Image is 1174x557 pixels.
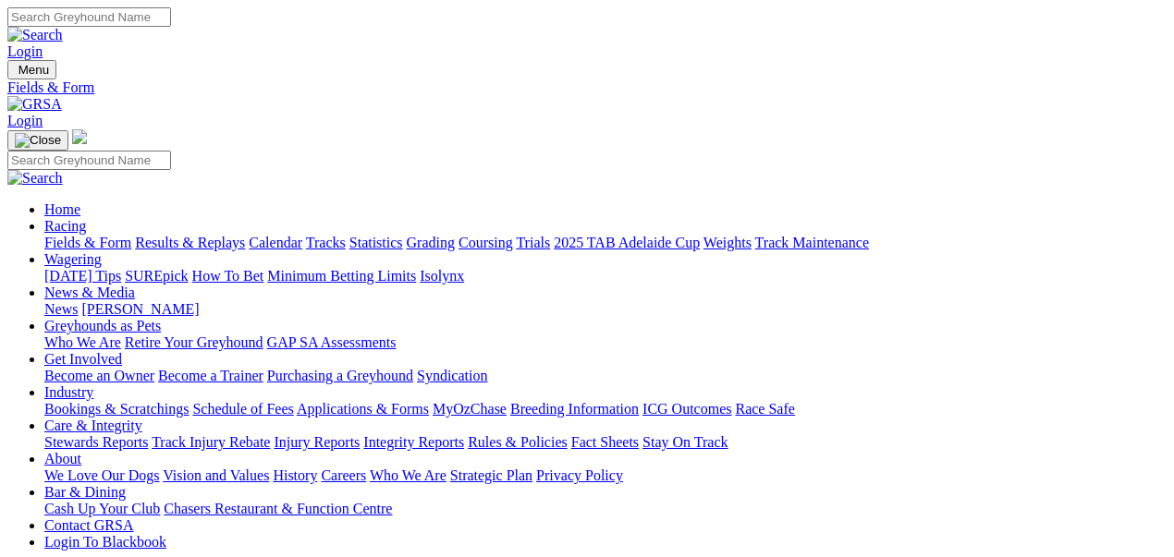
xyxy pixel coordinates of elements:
a: Integrity Reports [363,434,464,450]
a: Become a Trainer [158,368,263,383]
button: Toggle navigation [7,60,56,79]
a: Track Injury Rebate [152,434,270,450]
img: GRSA [7,96,62,113]
a: Wagering [44,251,102,267]
a: ICG Outcomes [642,401,731,417]
a: Fact Sheets [571,434,639,450]
a: Privacy Policy [536,467,623,483]
a: Careers [321,467,366,483]
a: Results & Replays [135,235,245,250]
a: Get Involved [44,351,122,367]
a: MyOzChase [433,401,507,417]
a: Care & Integrity [44,418,142,433]
img: logo-grsa-white.png [72,129,87,144]
a: [DATE] Tips [44,268,121,284]
input: Search [7,151,171,170]
a: Who We Are [370,467,446,483]
a: Trials [516,235,550,250]
a: Contact GRSA [44,517,133,533]
a: Calendar [249,235,302,250]
div: Wagering [44,268,1167,285]
a: [PERSON_NAME] [81,301,199,317]
a: Strategic Plan [450,467,532,483]
img: Close [15,133,61,148]
div: News & Media [44,301,1167,318]
a: Bookings & Scratchings [44,401,189,417]
a: Stewards Reports [44,434,148,450]
a: Purchasing a Greyhound [267,368,413,383]
a: Who We Are [44,334,121,350]
input: Search [7,7,171,27]
a: Weights [703,235,752,250]
a: News [44,301,78,317]
a: Injury Reports [274,434,360,450]
div: Racing [44,235,1167,251]
a: Cash Up Your Club [44,501,160,516]
a: Login [7,113,43,128]
a: GAP SA Assessments [267,334,397,350]
a: Rules & Policies [468,434,568,450]
a: Track Maintenance [755,235,869,250]
a: Minimum Betting Limits [267,268,416,284]
a: Schedule of Fees [192,401,293,417]
a: News & Media [44,285,135,300]
a: How To Bet [192,268,264,284]
a: Retire Your Greyhound [125,334,263,350]
a: Grading [407,235,455,250]
a: Login To Blackbook [44,534,166,550]
a: Chasers Restaurant & Function Centre [164,501,392,516]
div: Industry [44,401,1167,418]
a: Fields & Form [44,235,131,250]
a: Login [7,43,43,59]
a: Racing [44,218,86,234]
a: Vision and Values [163,467,269,483]
a: Syndication [417,368,487,383]
a: History [273,467,317,483]
div: Get Involved [44,368,1167,384]
a: Race Safe [735,401,794,417]
div: About [44,467,1167,484]
div: Care & Integrity [44,434,1167,451]
a: Statistics [349,235,403,250]
a: Bar & Dining [44,484,126,500]
a: About [44,451,81,466]
img: Search [7,27,63,43]
a: We Love Our Dogs [44,467,159,483]
a: Coursing [459,235,513,250]
button: Toggle navigation [7,130,68,151]
a: Stay On Track [642,434,728,450]
a: Become an Owner [44,368,154,383]
a: Home [44,201,80,217]
a: Isolynx [420,268,464,284]
a: Applications & Forms [297,401,429,417]
div: Bar & Dining [44,501,1167,517]
img: Search [7,170,63,187]
a: Breeding Information [510,401,639,417]
a: 2025 TAB Adelaide Cup [554,235,700,250]
div: Greyhounds as Pets [44,334,1167,351]
a: Industry [44,384,93,400]
a: Fields & Form [7,79,1167,96]
a: Tracks [306,235,346,250]
a: Greyhounds as Pets [44,318,161,333]
a: SUREpick [125,268,188,284]
span: Menu [18,63,49,77]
